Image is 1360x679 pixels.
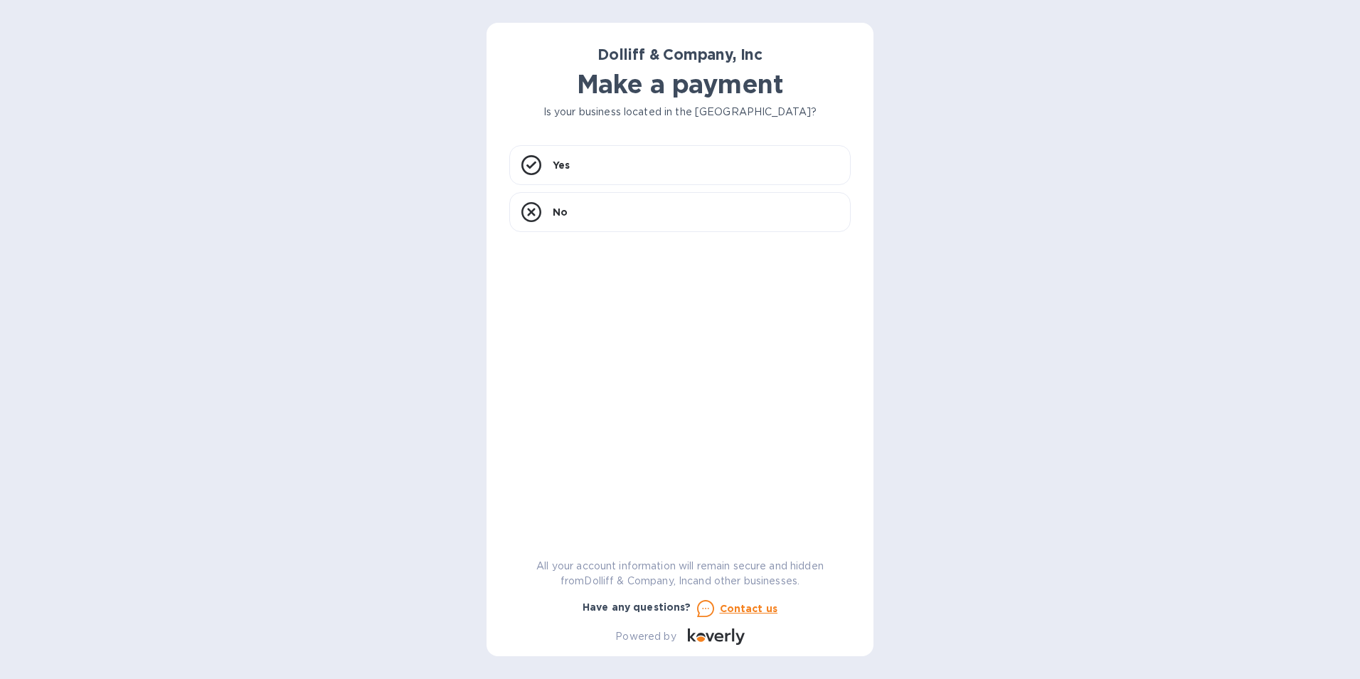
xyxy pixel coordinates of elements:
b: Dolliff & Company, Inc [597,46,763,63]
b: Have any questions? [583,601,691,613]
p: No [553,205,568,219]
u: Contact us [720,603,778,614]
p: Is your business located in the [GEOGRAPHIC_DATA]? [509,105,851,120]
p: Yes [553,158,570,172]
p: Powered by [615,629,676,644]
h1: Make a payment [509,69,851,99]
p: All your account information will remain secure and hidden from Dolliff & Company, Inc and other ... [509,559,851,589]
